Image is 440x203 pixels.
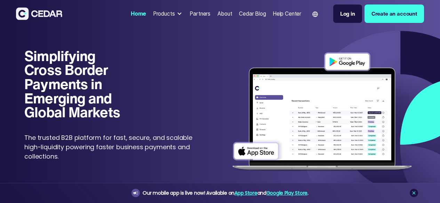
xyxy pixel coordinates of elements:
div: Products [153,10,175,18]
div: Cedar Blog [239,10,266,18]
div: Log in [340,10,355,18]
a: Create an account [365,5,424,23]
div: Products [150,7,186,20]
div: Home [131,10,146,18]
a: Partners [187,6,213,21]
div: About [217,10,232,18]
h1: Simplifying Cross Border Payments in Emerging and Global Markets [24,49,130,119]
a: App Store [234,189,257,196]
a: Log in [333,5,362,23]
a: Home [128,6,149,21]
a: Google Play Store [266,189,307,196]
a: About [215,6,235,21]
a: Cedar Blog [236,6,269,21]
img: Dashboard of transactions [229,49,415,176]
p: The trusted B2B platform for fast, secure, and scalable high-liquidity powering faster business p... [24,133,201,161]
div: Partners [190,10,210,18]
img: world icon [312,11,318,17]
div: Help Center [273,10,301,18]
img: announcement [133,190,138,196]
a: Help Center [270,6,304,21]
div: Our mobile app is live now! Available on and . [143,189,308,197]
